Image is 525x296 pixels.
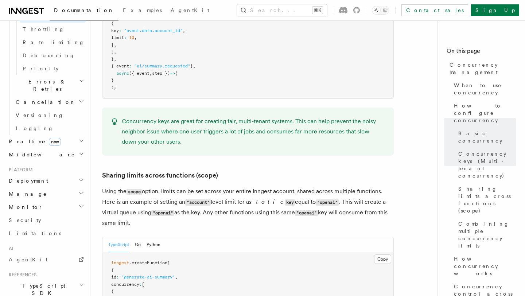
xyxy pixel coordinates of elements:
button: Cancellation [13,96,86,109]
a: Debouncing [20,49,86,62]
span: , [114,49,116,54]
a: Versioning [13,109,86,122]
span: , [149,71,152,76]
span: : [124,35,127,40]
a: Concurrency keys (Multi-tenant concurrency) [455,147,516,182]
span: limit [111,35,124,40]
a: Examples [118,2,166,20]
span: concurrency [111,282,139,287]
span: , [114,42,116,47]
button: TypeScript [108,237,129,252]
span: Manage [6,190,47,198]
span: id [111,274,116,280]
span: .createFunction [129,260,167,265]
span: Deployment [6,177,48,184]
span: Rate limiting [23,39,85,45]
span: How to configure concurrency [454,102,516,124]
span: ( [167,260,170,265]
code: key [285,199,295,206]
span: inngest [111,260,129,265]
button: Go [135,237,141,252]
code: scope [127,189,142,195]
span: ({ event [129,71,149,76]
code: "openai" [316,199,339,206]
span: Versioning [16,112,64,118]
span: Throttling [23,26,65,32]
a: Basic concurrency [455,127,516,147]
a: Documentation [50,2,118,20]
span: AI [6,246,13,252]
a: Contact sales [401,4,468,16]
span: { [111,289,114,294]
span: [ [142,282,144,287]
span: } [111,57,114,62]
span: AgentKit [171,7,209,13]
span: Combining multiple concurrency limits [458,220,516,249]
span: Realtime [6,138,61,145]
span: How concurrency works [454,255,516,277]
span: Concurrency management [450,61,516,76]
span: : [119,28,121,33]
span: , [114,57,116,62]
span: => [170,71,175,76]
span: 10 [129,35,134,40]
code: "openai" [295,210,318,216]
span: Examples [123,7,162,13]
p: Using the option, limits can be set across your entire Inngest account, shared across multiple fu... [102,186,394,228]
a: Sharing limits across functions (scope) [455,182,516,217]
span: } [190,63,193,69]
a: Priority [20,62,86,75]
span: : [139,282,142,287]
span: Monitor [6,203,43,211]
h4: On this page [447,47,516,58]
span: key [111,28,119,33]
button: Monitor [6,200,86,214]
a: Limitations [6,227,86,240]
code: "openai" [151,210,174,216]
code: "account" [185,199,211,206]
a: Security [6,214,86,227]
span: { [111,21,114,26]
a: Sharing limits across functions (scope) [102,170,218,180]
span: AgentKit [9,257,47,262]
a: AgentKit [166,2,214,20]
kbd: ⌘K [312,7,323,14]
span: Middleware [6,151,75,158]
span: Documentation [54,7,114,13]
span: } [111,42,114,47]
span: Security [9,217,41,223]
span: "event.data.account_id" [124,28,183,33]
button: Realtimenew [6,135,86,148]
a: Throttling [20,23,86,36]
span: { [175,71,178,76]
span: } [111,78,114,83]
span: : [129,63,132,69]
a: Rate limiting [20,36,86,49]
span: { event [111,63,129,69]
button: Errors & Retries [13,75,86,96]
a: Combining multiple concurrency limits [455,217,516,252]
span: ); [111,85,116,90]
a: Logging [13,122,86,135]
a: When to use concurrency [451,79,516,99]
span: , [175,274,178,280]
button: Search...⌘K [237,4,327,16]
span: When to use concurrency [454,82,516,96]
span: , [183,28,185,33]
p: Concurrency keys are great for creating fair, multi-tenant systems. This can help prevent the noi... [122,116,385,147]
span: "generate-ai-summary" [121,274,175,280]
span: async [116,71,129,76]
span: References [6,272,36,278]
button: Deployment [6,174,86,187]
span: Logging [16,125,54,131]
a: Concurrency management [447,58,516,79]
span: , [193,63,195,69]
span: "ai/summary.requested" [134,63,190,69]
span: Basic concurrency [458,130,516,144]
span: Cancellation [13,98,76,106]
button: Middleware [6,148,86,161]
span: Sharing limits across functions (scope) [458,185,516,214]
span: step }) [152,71,170,76]
span: ] [111,49,114,54]
span: { [111,268,114,273]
